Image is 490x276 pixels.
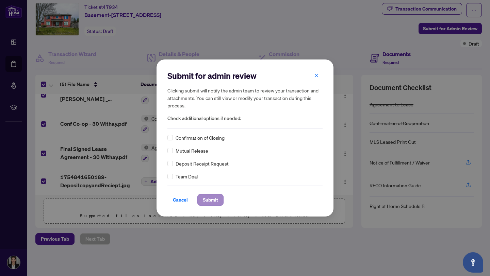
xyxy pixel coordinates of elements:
span: Mutual Release [176,147,208,154]
span: Confirmation of Closing [176,134,225,141]
span: close [314,73,319,78]
button: Cancel [167,194,193,206]
span: Check additional options if needed: [167,115,323,122]
button: Submit [197,194,224,206]
button: Open asap [463,252,483,273]
span: Submit [203,194,218,205]
h5: Clicking submit will notify the admin team to review your transaction and attachments. You can st... [167,87,323,109]
h2: Submit for admin review [167,70,323,81]
span: Team Deal [176,173,198,180]
span: Deposit Receipt Request [176,160,229,167]
span: Cancel [173,194,188,205]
